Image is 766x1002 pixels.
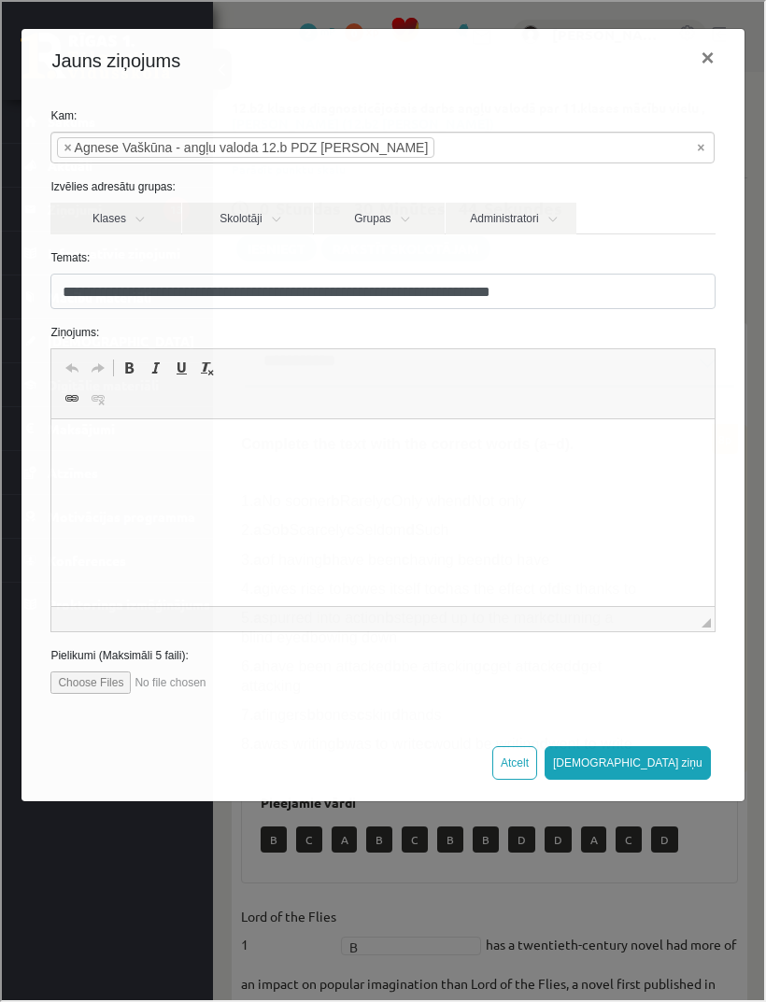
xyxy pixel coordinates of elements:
[140,354,166,378] a: Italic (⌘+I)
[543,744,709,778] button: [DEMOGRAPHIC_DATA] ziņu
[83,354,109,378] a: Redo (⌘+Y)
[50,417,712,604] iframe: Rich Text Editor, wiswyg-editor-47024817636180-1757589746-230
[35,247,727,264] label: Temats:
[700,616,709,626] span: Drag to resize
[192,354,219,378] a: Remove Format
[180,201,311,233] a: Skolotāji
[444,201,574,233] a: Administratori
[35,106,727,122] label: Kam:
[114,354,140,378] a: Bold (⌘+B)
[83,385,109,409] a: Unlink
[62,136,69,155] span: ×
[49,201,179,233] a: Klases
[166,354,192,378] a: Underline (⌘+U)
[695,136,702,155] span: Noņemt visus vienumus
[35,322,727,339] label: Ziņojums:
[35,645,727,662] label: Pielikumi (Maksimāli 5 faili):
[490,744,535,778] button: Atcelt
[57,385,83,409] a: Link (⌘+K)
[35,176,727,193] label: Izvēlies adresātu grupas:
[50,45,178,73] h4: Jauns ziņojums
[57,354,83,378] a: Undo (⌘+Z)
[312,201,443,233] a: Grupas
[685,30,728,82] button: ×
[55,135,433,156] li: Agnese Vaškūna - angļu valoda 12.b PDZ klase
